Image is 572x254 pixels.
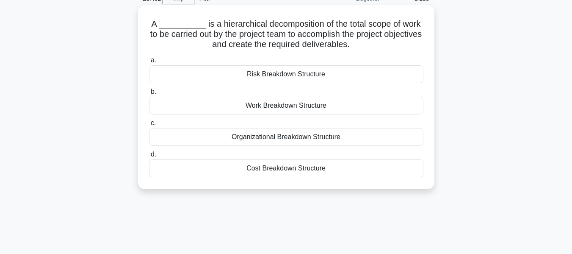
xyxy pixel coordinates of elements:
span: a. [151,56,156,64]
span: b. [151,88,156,95]
div: Work Breakdown Structure [149,97,423,114]
span: d. [151,151,156,158]
div: Risk Breakdown Structure [149,65,423,83]
h5: A __________ is a hierarchical decomposition of the total scope of work to be carried out by the ... [148,19,424,50]
div: Organizational Breakdown Structure [149,128,423,146]
span: c. [151,119,156,126]
div: Cost Breakdown Structure [149,159,423,177]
